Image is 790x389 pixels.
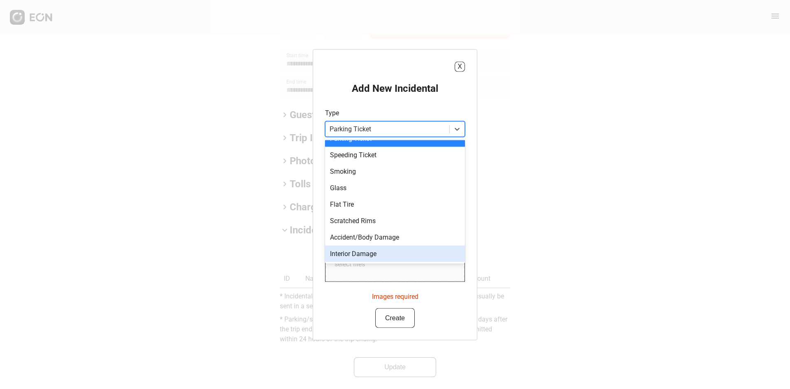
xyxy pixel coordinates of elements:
p: Type [325,108,465,118]
div: Interior Damage [325,245,465,262]
div: Scratched Rims [325,212,465,229]
h2: Add New Incidental [352,82,438,95]
div: Accident/Body Damage [325,229,465,245]
button: Create [375,308,415,328]
button: X [455,61,465,72]
div: Smoking [325,163,465,179]
div: Speeding Ticket [325,147,465,163]
div: Glass [325,179,465,196]
div: Images required [372,288,418,301]
div: Flat Tire [325,196,465,212]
